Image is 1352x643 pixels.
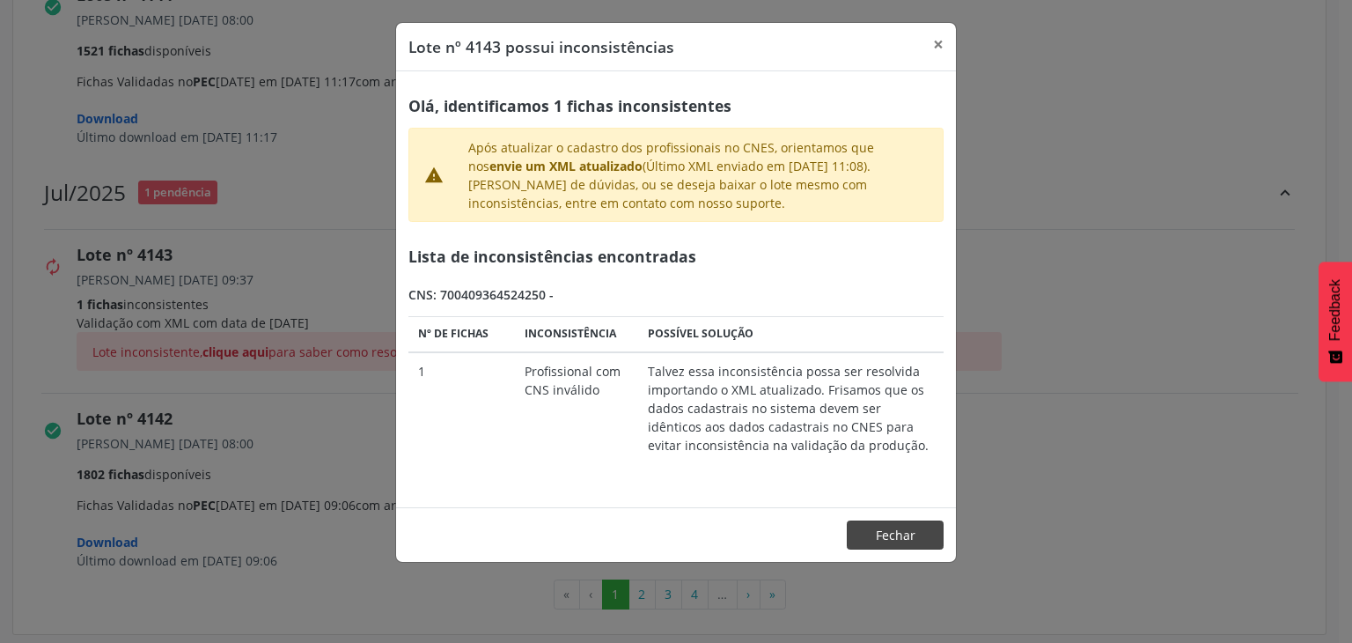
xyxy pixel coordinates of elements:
[408,352,516,464] td: 1
[921,23,956,66] button: Close
[408,35,674,58] div: Lote nº 4143 possui inconsistências
[516,352,639,464] td: Profissional com CNS inválido
[1319,262,1352,381] button: Feedback - Mostrar pesquisa
[408,316,516,352] th: Nº de fichas
[639,352,944,464] td: Talvez essa inconsistência possa ser resolvida importando o XML atualizado. Frisamos que os dados...
[516,316,639,352] th: Inconsistência
[408,285,944,304] div: CNS: 700409364524250 -
[408,84,944,128] div: Olá, identificamos 1 fichas inconsistentes
[489,158,643,174] strong: envie um XML atualizado
[424,166,444,185] i: warning
[639,316,944,352] th: Possível solução
[456,138,939,212] div: Após atualizar o cadastro dos profissionais no CNES, orientamos que nos (Último XML enviado em [D...
[1327,279,1343,341] span: Feedback
[847,521,944,551] button: Fechar
[408,234,944,278] div: Lista de inconsistências encontradas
